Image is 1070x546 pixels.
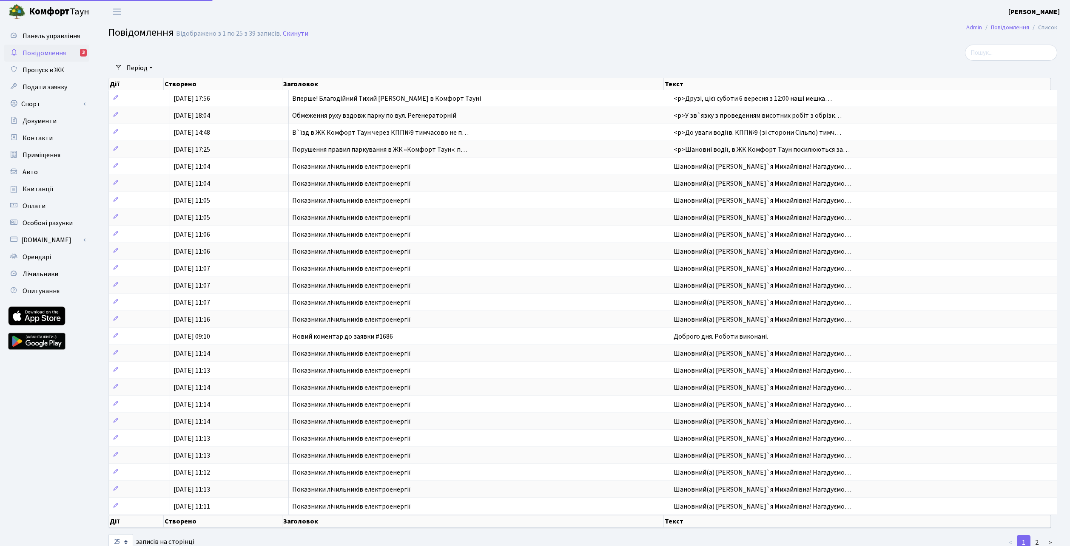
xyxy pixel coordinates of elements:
[292,417,411,426] span: Показники лічильників електроенергії
[674,179,851,188] span: Шановний(а) [PERSON_NAME]`я Михайлівна! Нагадуємо…
[292,383,411,392] span: Показники лічильників електроенергії
[674,128,841,137] span: <p>До уваги водіїв. КПП№9 (зі сторони Сільпо) тимч…
[4,147,89,164] a: Приміщення
[174,400,210,409] span: [DATE] 11:14
[4,130,89,147] a: Контакти
[674,468,851,477] span: Шановний(а) [PERSON_NAME]`я Михайлівна! Нагадуємо…
[674,247,851,256] span: Шановний(а) [PERSON_NAME]`я Михайлівна! Нагадуємо…
[292,213,411,222] span: Показники лічильників електроенергії
[29,5,70,18] b: Комфорт
[282,78,664,90] th: Заголовок
[4,198,89,215] a: Оплати
[664,515,1051,528] th: Текст
[80,49,87,57] div: 3
[174,145,210,154] span: [DATE] 17:25
[4,266,89,283] a: Лічильники
[23,252,51,262] span: Орендарі
[1029,23,1057,32] li: Список
[4,283,89,300] a: Опитування
[292,247,411,256] span: Показники лічильників електроенергії
[174,349,210,358] span: [DATE] 11:14
[23,218,73,228] span: Особові рахунки
[674,298,851,307] span: Шановний(а) [PERSON_NAME]`я Михайлівна! Нагадуємо…
[1008,7,1060,17] b: [PERSON_NAME]
[23,31,80,41] span: Панель управління
[292,281,411,290] span: Показники лічильників електроенергії
[292,451,411,460] span: Показники лічильників електроенергії
[292,400,411,409] span: Показники лічильників електроенергії
[674,366,851,375] span: Шановний(а) [PERSON_NAME]`я Михайлівна! Нагадуємо…
[292,349,411,358] span: Показники лічильників електроенергії
[23,201,46,211] span: Оплати
[174,281,210,290] span: [DATE] 11:07
[109,515,164,528] th: Дії
[4,181,89,198] a: Квитанції
[292,502,411,511] span: Показники лічильників електроенергії
[23,150,60,160] span: Приміщення
[292,332,393,341] span: Новий коментар до заявки #1686
[174,485,210,494] span: [DATE] 11:13
[4,232,89,249] a: [DOMAIN_NAME]
[292,315,411,324] span: Показники лічильників електроенергії
[174,366,210,375] span: [DATE] 11:13
[292,434,411,443] span: Показники лічильників електроенергії
[292,128,469,137] span: В`їзд в ЖК Комфорт Таун через КПП№9 тимчасово не п…
[174,417,210,426] span: [DATE] 11:14
[23,116,57,126] span: Документи
[292,94,481,103] span: Вперше! Благодійний Тихий [PERSON_NAME] в Комфорт Тауні
[674,434,851,443] span: Шановний(а) [PERSON_NAME]`я Михайлівна! Нагадуємо…
[9,3,26,20] img: logo.png
[292,264,411,273] span: Показники лічильників електроенергії
[674,315,851,324] span: Шановний(а) [PERSON_NAME]`я Михайлівна! Нагадуємо…
[4,164,89,181] a: Авто
[174,502,210,511] span: [DATE] 11:11
[674,196,851,205] span: Шановний(а) [PERSON_NAME]`я Михайлівна! Нагадуємо…
[674,383,851,392] span: Шановний(а) [PERSON_NAME]`я Михайлівна! Нагадуємо…
[674,400,851,409] span: Шановний(а) [PERSON_NAME]`я Михайлівна! Нагадуємо…
[176,30,281,38] div: Відображено з 1 по 25 з 39 записів.
[174,213,210,222] span: [DATE] 11:05
[174,179,210,188] span: [DATE] 11:04
[4,215,89,232] a: Особові рахунки
[674,502,851,511] span: Шановний(а) [PERSON_NAME]`я Михайлівна! Нагадуємо…
[123,61,156,75] a: Період
[174,451,210,460] span: [DATE] 11:13
[292,145,467,154] span: Порушення правил паркування в ЖК «Комфорт Таун»: п…
[174,264,210,273] span: [DATE] 11:07
[674,332,768,341] span: Доброго дня. Роботи виконані.
[283,30,308,38] a: Скинути
[965,45,1057,61] input: Пошук...
[292,111,456,120] span: Обмеження руху вздовж парку по вул. Регенераторній
[674,145,850,154] span: <p>Шановні водії, в ЖК Комфорт Таун посилюються за…
[106,5,128,19] button: Переключити навігацію
[953,19,1070,37] nav: breadcrumb
[174,162,210,171] span: [DATE] 11:04
[174,468,210,477] span: [DATE] 11:12
[674,230,851,239] span: Шановний(а) [PERSON_NAME]`я Михайлівна! Нагадуємо…
[23,82,67,92] span: Подати заявку
[292,366,411,375] span: Показники лічильників електроенергії
[23,133,53,143] span: Контакти
[674,162,851,171] span: Шановний(а) [PERSON_NAME]`я Михайлівна! Нагадуємо…
[674,451,851,460] span: Шановний(а) [PERSON_NAME]`я Михайлівна! Нагадуємо…
[674,281,851,290] span: Шановний(а) [PERSON_NAME]`я Михайлівна! Нагадуємо…
[4,62,89,79] a: Пропуск в ЖК
[108,25,174,40] span: Повідомлення
[674,485,851,494] span: Шановний(а) [PERSON_NAME]`я Михайлівна! Нагадуємо…
[292,196,411,205] span: Показники лічильників електроенергії
[23,286,60,296] span: Опитування
[674,111,842,120] span: <p>У зв`язку з проведенням висотних робіт з обрізк…
[174,111,210,120] span: [DATE] 18:04
[174,332,210,341] span: [DATE] 09:10
[174,196,210,205] span: [DATE] 11:05
[174,128,210,137] span: [DATE] 14:48
[674,94,832,103] span: <p>Друзі, цієї суботи 6 вересня з 12:00 наші мешка…
[4,79,89,96] a: Подати заявку
[292,298,411,307] span: Показники лічильників електроенергії
[29,5,89,19] span: Таун
[966,23,982,32] a: Admin
[292,230,411,239] span: Показники лічильників електроенергії
[174,94,210,103] span: [DATE] 17:56
[164,78,282,90] th: Створено
[23,65,64,75] span: Пропуск в ЖК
